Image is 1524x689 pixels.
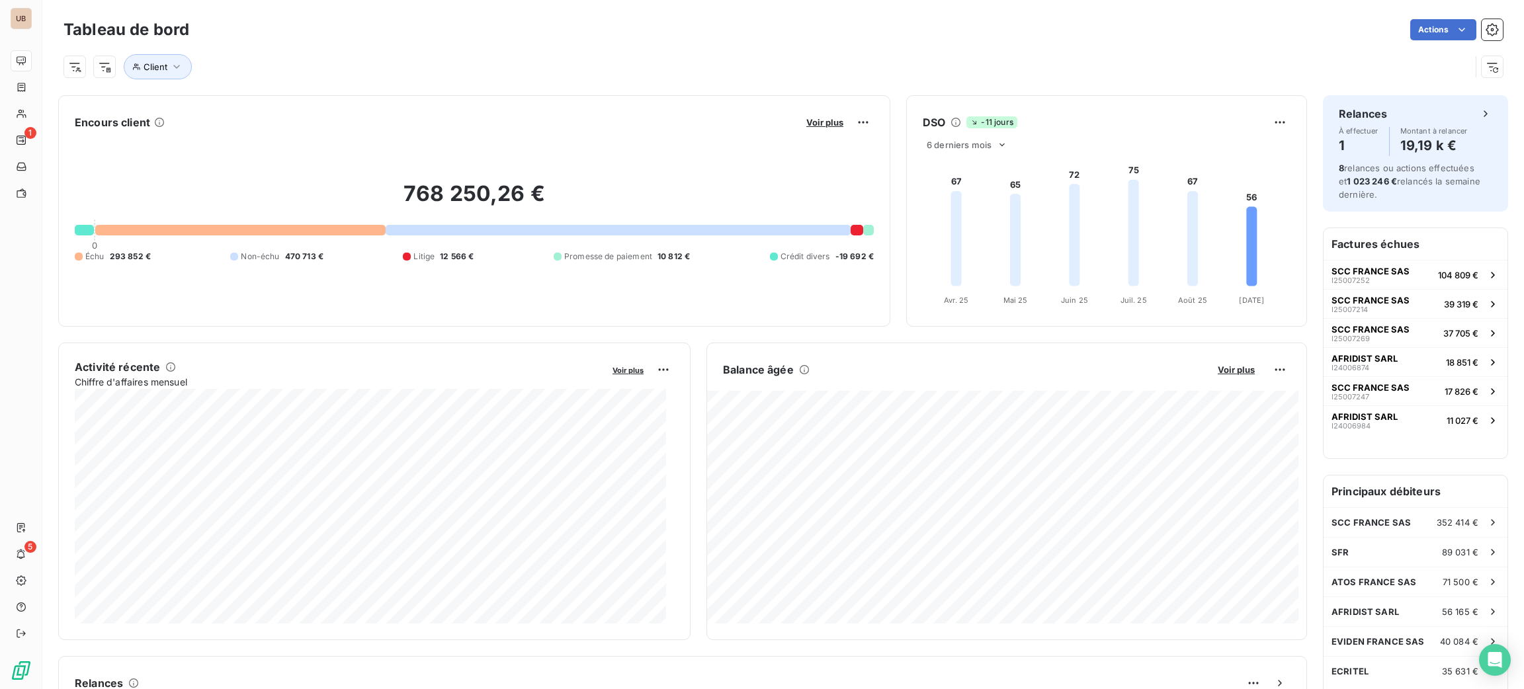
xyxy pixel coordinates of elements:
span: 89 031 € [1442,547,1478,557]
h4: 19,19 k € [1400,135,1468,156]
span: -19 692 € [835,251,874,263]
h6: Principaux débiteurs [1324,475,1507,507]
button: Voir plus [609,364,648,376]
button: SCC FRANCE SASI2500724717 826 € [1324,376,1507,405]
span: Non-échu [241,251,279,263]
span: I25007269 [1332,335,1370,343]
span: EVIDEN FRANCE SAS [1332,636,1425,647]
button: Actions [1410,19,1476,40]
button: AFRIDIST SARLI2400687418 851 € [1324,347,1507,376]
h6: Factures échues [1324,228,1507,260]
button: SCC FRANCE SASI2500721439 319 € [1324,289,1507,318]
h3: Tableau de bord [63,18,189,42]
h6: Balance âgée [723,362,794,378]
span: 352 414 € [1437,517,1478,528]
span: SCC FRANCE SAS [1332,382,1410,393]
span: relances ou actions effectuées et relancés la semaine dernière. [1339,163,1480,200]
span: À effectuer [1339,127,1378,135]
h6: Activité récente [75,359,160,375]
span: Montant à relancer [1400,127,1468,135]
button: SCC FRANCE SASI25007252104 809 € [1324,260,1507,289]
span: -11 jours [966,116,1017,128]
span: ECRITEL [1332,666,1369,676]
span: Promesse de paiement [564,251,652,263]
tspan: Avr. 25 [944,296,968,305]
span: 1 [24,127,36,139]
h6: Relances [1339,106,1387,122]
span: Chiffre d'affaires mensuel [75,375,603,389]
img: Logo LeanPay [11,660,32,681]
span: 293 852 € [110,251,151,263]
span: 71 500 € [1443,577,1478,587]
span: SCC FRANCE SAS [1332,266,1410,276]
span: SCC FRANCE SAS [1332,324,1410,335]
h6: Encours client [75,114,150,130]
button: AFRIDIST SARLI2400698411 027 € [1324,405,1507,434]
span: 39 319 € [1444,299,1478,309]
h2: 768 250,26 € [75,181,874,220]
tspan: [DATE] [1239,296,1264,305]
button: Voir plus [802,116,847,128]
span: Voir plus [613,366,644,375]
span: 10 812 € [657,251,690,263]
span: 17 826 € [1445,386,1478,397]
h4: 1 [1339,135,1378,156]
span: 5 [24,541,36,553]
span: 56 165 € [1442,606,1478,617]
button: Client [124,54,192,79]
span: 470 713 € [285,251,323,263]
span: I25007252 [1332,276,1370,284]
button: SCC FRANCE SASI2500726937 705 € [1324,318,1507,347]
span: Litige [413,251,435,263]
span: Client [144,61,167,72]
span: 11 027 € [1447,415,1478,426]
span: AFRIDIST SARL [1332,411,1398,422]
div: UB [11,8,32,29]
tspan: Mai 25 [1003,296,1028,305]
tspan: Août 25 [1178,296,1207,305]
span: 0 [92,240,97,251]
span: I25007214 [1332,305,1368,313]
span: 37 705 € [1443,328,1478,339]
span: SFR [1332,547,1349,557]
span: 6 derniers mois [927,140,992,150]
span: ATOS FRANCE SAS [1332,577,1416,587]
span: SCC FRANCE SAS [1332,517,1411,528]
span: Voir plus [1218,364,1255,375]
span: AFRIDIST SARL [1332,353,1398,364]
span: 35 631 € [1442,666,1478,676]
span: Crédit divers [781,251,830,263]
span: SCC FRANCE SAS [1332,295,1410,305]
span: 12 566 € [440,251,474,263]
span: 8 [1339,163,1344,173]
span: 104 809 € [1438,270,1478,280]
span: 18 851 € [1446,357,1478,368]
tspan: Juil. 25 [1121,296,1147,305]
span: 40 084 € [1440,636,1478,647]
button: Voir plus [1214,364,1259,376]
span: I25007247 [1332,393,1369,401]
span: I24006874 [1332,364,1369,372]
span: 1 023 246 € [1347,176,1397,186]
span: Échu [85,251,105,263]
span: Voir plus [806,117,843,128]
span: I24006984 [1332,422,1371,430]
tspan: Juin 25 [1061,296,1088,305]
span: AFRIDIST SARL [1332,606,1399,617]
h6: DSO [923,114,945,130]
div: Open Intercom Messenger [1479,644,1511,676]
